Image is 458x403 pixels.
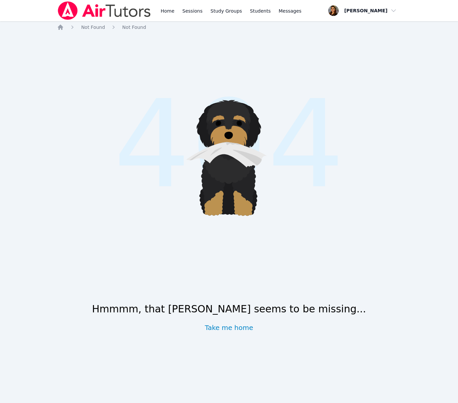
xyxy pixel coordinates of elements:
[57,24,401,31] nav: Breadcrumb
[122,24,146,31] a: Not Found
[57,1,151,20] img: Air Tutors
[81,24,105,31] a: Not Found
[114,54,344,235] span: 404
[92,303,366,315] h1: Hmmmm, that [PERSON_NAME] seems to be missing...
[205,323,253,332] a: Take me home
[81,25,105,30] span: Not Found
[122,25,146,30] span: Not Found
[279,8,302,14] span: Messages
